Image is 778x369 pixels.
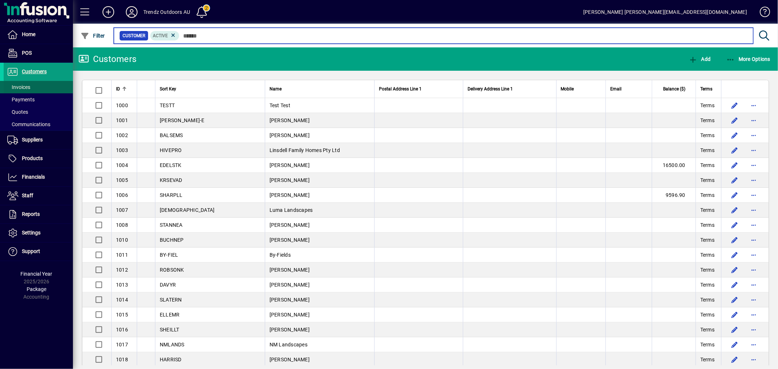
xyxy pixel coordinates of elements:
[729,309,740,321] button: Edit
[700,341,715,348] span: Terms
[123,32,145,39] span: Customer
[468,85,513,93] span: Delivery Address Line 1
[4,93,73,106] a: Payments
[729,100,740,111] button: Edit
[22,137,43,143] span: Suppliers
[700,85,712,93] span: Terms
[116,357,128,362] span: 1018
[79,29,107,42] button: Filter
[700,311,715,318] span: Terms
[160,312,180,318] span: ELLEMR
[748,100,759,111] button: More options
[561,85,601,93] div: Mobile
[270,132,310,138] span: [PERSON_NAME]
[652,158,696,173] td: 16500.00
[748,174,759,186] button: More options
[7,109,28,115] span: Quotes
[4,106,73,118] a: Quotes
[4,44,73,62] a: POS
[116,267,128,273] span: 1012
[270,357,310,362] span: [PERSON_NAME]
[729,279,740,291] button: Edit
[270,327,310,333] span: [PERSON_NAME]
[700,102,715,109] span: Terms
[700,132,715,139] span: Terms
[270,147,340,153] span: Linsdell Family Homes Pty Ltd
[270,162,310,168] span: [PERSON_NAME]
[160,267,184,273] span: ROBSONK
[729,144,740,156] button: Edit
[729,204,740,216] button: Edit
[116,237,128,243] span: 1010
[116,192,128,198] span: 1006
[657,85,692,93] div: Balance ($)
[22,230,40,236] span: Settings
[160,297,182,303] span: SLATERN
[748,114,759,126] button: More options
[4,131,73,149] a: Suppliers
[22,248,40,254] span: Support
[7,97,35,102] span: Payments
[748,219,759,231] button: More options
[7,121,50,127] span: Communications
[700,117,715,124] span: Terms
[160,357,182,362] span: HARRISD
[700,296,715,303] span: Terms
[4,168,73,186] a: Financials
[4,81,73,93] a: Invoices
[160,85,176,93] span: Sort Key
[160,252,178,258] span: BY-FIEL
[700,176,715,184] span: Terms
[22,50,32,56] span: POS
[160,222,183,228] span: STANNEA
[748,294,759,306] button: More options
[729,339,740,350] button: Edit
[116,207,128,213] span: 1007
[270,342,307,347] span: NM Landscapes
[700,251,715,259] span: Terms
[7,84,30,90] span: Invoices
[700,236,715,244] span: Terms
[4,26,73,44] a: Home
[270,117,310,123] span: [PERSON_NAME]
[22,31,35,37] span: Home
[160,342,185,347] span: NMLANDS
[160,132,183,138] span: BALSEMS
[116,132,128,138] span: 1002
[700,221,715,229] span: Terms
[729,159,740,171] button: Edit
[729,354,740,365] button: Edit
[27,286,46,292] span: Package
[116,177,128,183] span: 1005
[160,102,175,108] span: TESTT
[729,219,740,231] button: Edit
[116,282,128,288] span: 1013
[270,267,310,273] span: [PERSON_NAME]
[116,252,128,258] span: 1011
[21,271,53,277] span: Financial Year
[748,354,759,365] button: More options
[160,327,179,333] span: SHEILLT
[143,6,190,18] div: Trendz Outdoors AU
[748,129,759,141] button: More options
[270,282,310,288] span: [PERSON_NAME]
[116,85,120,93] span: ID
[583,6,747,18] div: [PERSON_NAME] [PERSON_NAME][EMAIL_ADDRESS][DOMAIN_NAME]
[689,56,711,62] span: Add
[153,33,168,38] span: Active
[729,234,740,246] button: Edit
[22,193,33,198] span: Staff
[700,266,715,273] span: Terms
[97,5,120,19] button: Add
[4,242,73,261] a: Support
[270,312,310,318] span: [PERSON_NAME]
[652,188,696,203] td: 9596.90
[116,102,128,108] span: 1000
[748,309,759,321] button: More options
[116,297,128,303] span: 1014
[116,85,132,93] div: ID
[116,162,128,168] span: 1004
[610,85,647,93] div: Email
[270,102,290,108] span: Test Test
[748,324,759,335] button: More options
